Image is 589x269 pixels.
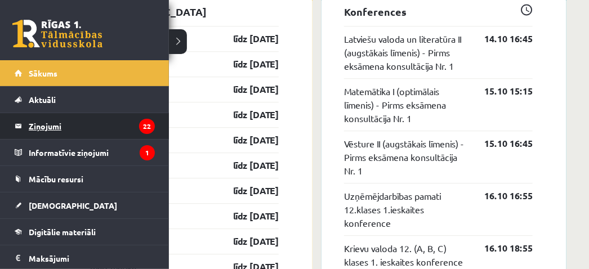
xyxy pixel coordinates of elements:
[90,4,279,19] p: [DEMOGRAPHIC_DATA]
[213,133,279,147] a: līdz [DATE]
[344,189,467,230] a: Uzņēmējdarbības pamati 12.klases 1.ieskaites konference
[12,20,102,48] a: Rīgas 1. Tālmācības vidusskola
[213,32,279,46] a: līdz [DATE]
[467,189,533,203] a: 16.10 16:55
[15,140,155,165] a: Informatīvie ziņojumi1
[15,219,155,245] a: Digitālie materiāli
[140,145,155,160] i: 1
[29,68,57,78] span: Sākums
[213,184,279,198] a: līdz [DATE]
[15,192,155,218] a: [DEMOGRAPHIC_DATA]
[467,241,533,255] a: 16.10 18:55
[29,140,155,165] legend: Informatīvie ziņojumi
[29,200,117,210] span: [DEMOGRAPHIC_DATA]
[213,57,279,71] a: līdz [DATE]
[213,209,279,223] a: līdz [DATE]
[29,113,155,139] legend: Ziņojumi
[29,227,96,237] span: Digitālie materiāli
[344,84,467,125] a: Matemātika I (optimālais līmenis) - Pirms eksāmena konsultācija Nr. 1
[139,119,155,134] i: 22
[467,84,533,98] a: 15.10 15:15
[467,137,533,150] a: 15.10 16:45
[467,32,533,46] a: 14.10 16:45
[344,32,467,73] a: Latviešu valoda un literatūra II (augstākais līmenis) - Pirms eksāmena konsultācija Nr. 1
[344,137,467,177] a: Vēsture II (augstākais līmenis) - Pirms eksāmena konsultācija Nr. 1
[213,159,279,172] a: līdz [DATE]
[29,174,83,184] span: Mācību resursi
[213,235,279,248] a: līdz [DATE]
[15,166,155,192] a: Mācību resursi
[15,87,155,113] a: Aktuāli
[29,95,56,105] span: Aktuāli
[15,60,155,86] a: Sākums
[213,108,279,122] a: līdz [DATE]
[213,83,279,96] a: līdz [DATE]
[344,241,467,268] a: Krievu valoda 12. (A, B, C) klases 1. ieskaites konference
[344,4,533,19] p: Konferences
[15,113,155,139] a: Ziņojumi22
